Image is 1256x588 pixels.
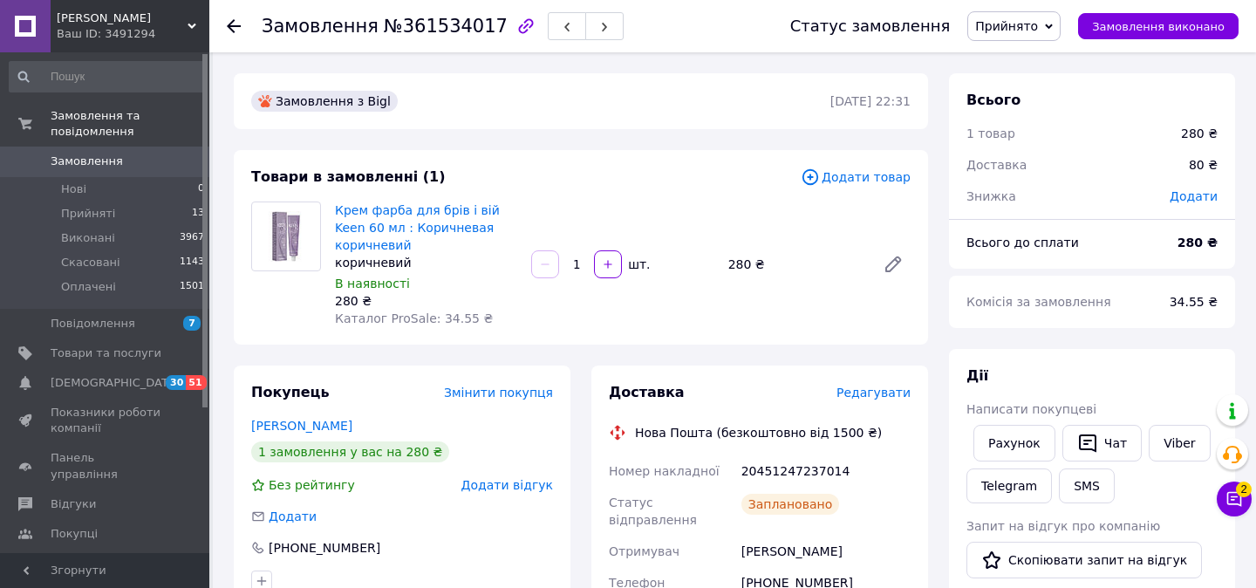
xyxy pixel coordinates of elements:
[269,478,355,492] span: Без рейтингу
[624,256,652,273] div: шт.
[741,494,840,515] div: Заплановано
[1217,482,1252,516] button: Чат з покупцем2
[966,189,1016,203] span: Знижка
[57,26,209,42] div: Ваш ID: 3491294
[180,279,204,295] span: 1501
[251,168,446,185] span: Товари в замовленні (1)
[61,181,86,197] span: Нові
[269,509,317,523] span: Додати
[1149,425,1210,462] a: Viber
[721,252,869,277] div: 280 ₴
[61,230,115,246] span: Виконані
[738,536,914,567] div: [PERSON_NAME]
[966,158,1027,172] span: Доставка
[51,450,161,482] span: Панель управління
[966,236,1079,250] span: Всього до сплати
[609,464,720,478] span: Номер накладної
[335,311,493,325] span: Каталог ProSale: 34.55 ₴
[1170,295,1218,309] span: 34.55 ₴
[335,254,517,271] div: коричневий
[51,496,96,512] span: Відгуки
[966,542,1202,578] button: Скопіювати запит на відгук
[51,154,123,169] span: Замовлення
[836,386,911,400] span: Редагувати
[973,425,1055,462] button: Рахунок
[252,211,320,263] img: Крем фарба для брів і вій Keen 60 мл : Коричневая коричневий
[61,206,115,222] span: Прийняті
[876,247,911,282] a: Редагувати
[251,384,330,400] span: Покупець
[61,255,120,270] span: Скасовані
[251,441,449,462] div: 1 замовлення у вас на 280 ₴
[966,367,988,384] span: Дії
[790,17,951,35] div: Статус замовлення
[609,384,685,400] span: Доставка
[461,478,553,492] span: Додати відгук
[180,255,204,270] span: 1143
[738,455,914,487] div: 20451247237014
[198,181,204,197] span: 0
[180,230,204,246] span: 3967
[1170,189,1218,203] span: Додати
[51,405,161,436] span: Показники роботи компанії
[251,91,398,112] div: Замовлення з Bigl
[966,295,1111,309] span: Комісія за замовлення
[186,375,206,390] span: 51
[1181,125,1218,142] div: 280 ₴
[1078,13,1239,39] button: Замовлення виконано
[51,526,98,542] span: Покупці
[51,108,209,140] span: Замовлення та повідомлення
[335,203,500,252] a: Крем фарба для брів і вій Keen 60 мл : Коричневая коричневий
[966,468,1052,503] a: Telegram
[1177,236,1218,250] b: 280 ₴
[966,402,1096,416] span: Написати покупцеві
[444,386,553,400] span: Змінити покупця
[335,277,410,291] span: В наявності
[51,375,180,391] span: [DEMOGRAPHIC_DATA]
[966,126,1015,140] span: 1 товар
[631,424,886,441] div: Нова Пошта (безкоштовно від 1500 ₴)
[335,292,517,310] div: 280 ₴
[192,206,204,222] span: 13
[166,375,186,390] span: 30
[966,519,1160,533] span: Запит на відгук про компанію
[183,316,201,331] span: 7
[966,92,1020,108] span: Всього
[57,10,188,26] span: ANNET
[609,496,697,527] span: Статус відправлення
[830,94,911,108] time: [DATE] 22:31
[51,316,135,332] span: Повідомлення
[975,19,1038,33] span: Прийнято
[251,419,352,433] a: [PERSON_NAME]
[1236,482,1252,497] span: 2
[1059,468,1115,503] button: SMS
[1062,425,1142,462] button: Чат
[1178,146,1228,184] div: 80 ₴
[9,61,206,92] input: Пошук
[1092,20,1225,33] span: Замовлення виконано
[801,168,911,187] span: Додати товар
[267,539,382,557] div: [PHONE_NUMBER]
[262,16,379,37] span: Замовлення
[609,544,679,558] span: Отримувач
[51,345,161,361] span: Товари та послуги
[384,16,508,37] span: №361534017
[227,17,241,35] div: Повернутися назад
[61,279,116,295] span: Оплачені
